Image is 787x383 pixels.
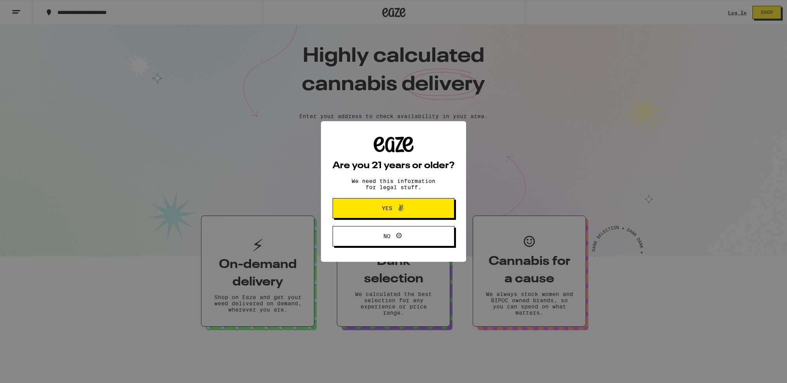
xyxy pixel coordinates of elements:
[333,198,454,218] button: Yes
[345,178,442,190] p: We need this information for legal stuff.
[382,205,392,211] span: Yes
[383,233,390,239] span: No
[9,5,60,12] span: Hi. Need any help?
[333,161,454,171] h2: Are you 21 years or older?
[333,226,454,246] button: No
